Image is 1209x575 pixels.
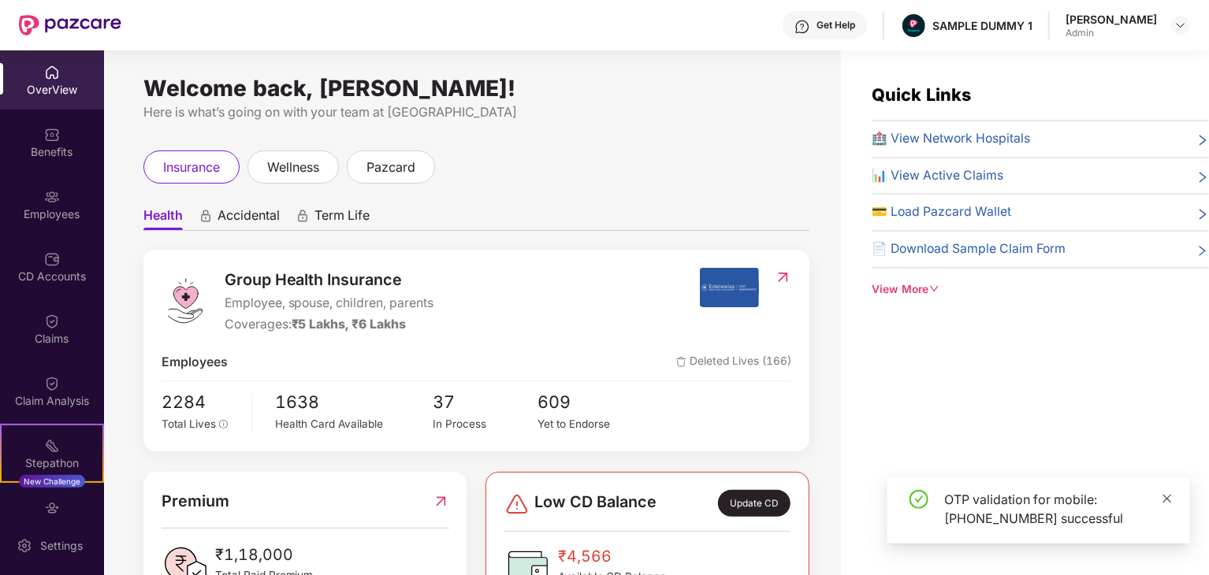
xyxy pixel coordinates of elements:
[1196,206,1209,222] span: right
[433,389,538,416] span: 37
[162,353,228,373] span: Employees
[225,268,434,292] span: Group Health Insurance
[225,315,434,335] div: Coverages:
[143,102,809,122] div: Here is what’s going on with your team at [GEOGRAPHIC_DATA]
[2,455,102,471] div: Stepathon
[676,353,791,373] span: Deleted Lives (166)
[872,129,1031,149] span: 🏥 View Network Hospitals
[292,317,407,332] span: ₹5 Lakhs, ₹6 Lakhs
[162,277,209,325] img: logo
[433,489,449,514] img: RedirectIcon
[276,416,433,432] div: Health Card Available
[19,15,121,35] img: New Pazcare Logo
[44,127,60,143] img: svg+xml;base64,PHN2ZyBpZD0iQmVuZWZpdHMiIHhtbG5zPSJodHRwOi8vd3d3LnczLm9yZy8yMDAwL3N2ZyIgd2lkdGg9Ij...
[215,543,314,567] span: ₹1,18,000
[872,239,1066,259] span: 📄 Download Sample Claim Form
[817,19,855,32] div: Get Help
[1196,169,1209,186] span: right
[872,202,1012,222] span: 💳 Load Pazcard Wallet
[929,284,940,295] span: down
[504,492,530,517] img: svg+xml;base64,PHN2ZyBpZD0iRGFuZ2VyLTMyeDMyIiB4bWxucz0iaHR0cDovL3d3dy53My5vcmcvMjAwMC9zdmciIHdpZH...
[44,65,60,80] img: svg+xml;base64,PHN2ZyBpZD0iSG9tZSIgeG1sbnM9Imh0dHA6Ly93d3cudzMub3JnLzIwMDAvc3ZnIiB3aWR0aD0iMjAiIG...
[872,281,1209,299] div: View More
[19,475,85,488] div: New Challenge
[1196,132,1209,149] span: right
[902,14,925,37] img: Pazcare_Alternative_logo-01-01.png
[163,158,220,177] span: insurance
[267,158,319,177] span: wellness
[538,416,643,432] div: Yet to Endorse
[44,189,60,205] img: svg+xml;base64,PHN2ZyBpZD0iRW1wbG95ZWVzIiB4bWxucz0iaHR0cDovL3d3dy53My5vcmcvMjAwMC9zdmciIHdpZHRoPS...
[276,389,433,416] span: 1638
[162,489,229,514] span: Premium
[872,166,1004,186] span: 📊 View Active Claims
[143,207,183,230] span: Health
[225,294,434,313] span: Employee, spouse, children, parents
[775,269,791,285] img: RedirectIcon
[44,313,60,329] img: svg+xml;base64,PHN2ZyBpZD0iQ2xhaW0iIHhtbG5zPSJodHRwOi8vd3d3LnczLm9yZy8yMDAwL3N2ZyIgd2lkdGg9IjIwIi...
[558,544,666,569] span: ₹4,566
[1066,27,1157,39] div: Admin
[1174,19,1187,32] img: svg+xml;base64,PHN2ZyBpZD0iRHJvcGRvd24tMzJ4MzIiIHhtbG5zPSJodHRwOi8vd3d3LnczLm9yZy8yMDAwL3N2ZyIgd2...
[718,490,790,517] div: Update CD
[44,500,60,516] img: svg+xml;base64,PHN2ZyBpZD0iRW5kb3JzZW1lbnRzIiB4bWxucz0iaHR0cDovL3d3dy53My5vcmcvMjAwMC9zdmciIHdpZH...
[218,207,280,230] span: Accidental
[700,268,759,307] img: insurerIcon
[794,19,810,35] img: svg+xml;base64,PHN2ZyBpZD0iSGVscC0zMngzMiIgeG1sbnM9Imh0dHA6Ly93d3cudzMub3JnLzIwMDAvc3ZnIiB3aWR0aD...
[314,207,370,230] span: Term Life
[296,209,310,223] div: animation
[162,389,240,416] span: 2284
[44,438,60,454] img: svg+xml;base64,PHN2ZyB4bWxucz0iaHR0cDovL3d3dy53My5vcmcvMjAwMC9zdmciIHdpZHRoPSIyMSIgaGVpZ2h0PSIyMC...
[944,490,1171,528] div: OTP validation for mobile: [PHONE_NUMBER] successful
[932,18,1032,33] div: SAMPLE DUMMY 1
[872,84,972,105] span: Quick Links
[44,251,60,267] img: svg+xml;base64,PHN2ZyBpZD0iQ0RfQWNjb3VudHMiIGRhdGEtbmFtZT0iQ0QgQWNjb3VudHMiIHhtbG5zPSJodHRwOi8vd3...
[1162,493,1173,504] span: close
[143,82,809,95] div: Welcome back, [PERSON_NAME]!
[538,389,643,416] span: 609
[35,538,87,554] div: Settings
[366,158,415,177] span: pazcard
[676,357,686,367] img: deleteIcon
[534,490,657,517] span: Low CD Balance
[219,420,229,429] span: info-circle
[910,490,928,509] span: check-circle
[433,416,538,432] div: In Process
[1196,243,1209,259] span: right
[44,376,60,391] img: svg+xml;base64,PHN2ZyBpZD0iQ2xhaW0iIHhtbG5zPSJodHRwOi8vd3d3LnczLm9yZy8yMDAwL3N2ZyIgd2lkdGg9IjIwIi...
[162,417,216,430] span: Total Lives
[1066,12,1157,27] div: [PERSON_NAME]
[199,209,213,223] div: animation
[17,538,32,554] img: svg+xml;base64,PHN2ZyBpZD0iU2V0dGluZy0yMHgyMCIgeG1sbnM9Imh0dHA6Ly93d3cudzMub3JnLzIwMDAvc3ZnIiB3aW...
